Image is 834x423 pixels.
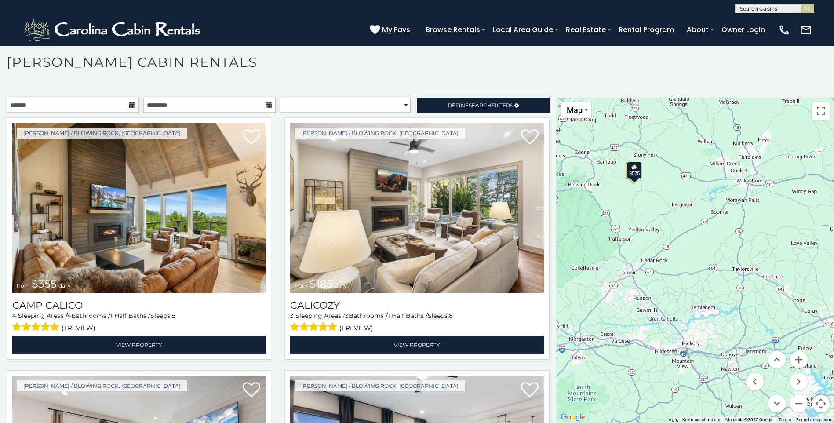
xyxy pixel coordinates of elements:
[421,22,484,37] a: Browse Rentals
[335,282,347,289] span: daily
[746,373,764,390] button: Move left
[779,417,791,422] a: Terms
[567,106,583,115] span: Map
[12,123,266,293] img: Camp Calico
[488,22,557,37] a: Local Area Guide
[290,123,543,293] a: Calicozy from $185 daily
[469,102,492,109] span: Search
[778,24,790,36] img: phone-regular-white.png
[614,22,678,37] a: Rental Program
[295,282,308,289] span: from
[812,102,830,120] button: Toggle fullscreen view
[310,277,333,290] span: $185
[812,395,830,412] button: Map camera controls
[67,312,71,320] span: 4
[62,322,95,334] span: (1 review)
[717,22,769,37] a: Owner Login
[32,277,57,290] span: $355
[448,102,513,109] span: Refine Filters
[17,282,30,289] span: from
[290,299,543,311] a: Calicozy
[382,24,410,35] span: My Favs
[243,381,260,400] a: Add to favorites
[682,22,713,37] a: About
[295,128,465,139] a: [PERSON_NAME] / Blowing Rock, [GEOGRAPHIC_DATA]
[345,312,349,320] span: 3
[290,312,294,320] span: 3
[295,380,465,391] a: [PERSON_NAME] / Blowing Rock, [GEOGRAPHIC_DATA]
[521,381,539,400] a: Add to favorites
[290,123,543,293] img: Calicozy
[171,312,175,320] span: 8
[58,282,71,289] span: daily
[17,380,187,391] a: [PERSON_NAME] / Blowing Rock, [GEOGRAPHIC_DATA]
[800,24,812,36] img: mail-regular-white.png
[561,22,610,37] a: Real Estate
[370,24,412,36] a: My Favs
[388,312,428,320] span: 1 Half Baths /
[290,336,543,354] a: View Property
[449,312,453,320] span: 8
[796,417,831,422] a: Report a map error
[12,312,16,320] span: 4
[768,351,786,368] button: Move up
[12,311,266,334] div: Sleeping Areas / Bathrooms / Sleeps:
[521,128,539,147] a: Add to favorites
[768,395,786,412] button: Move down
[243,128,260,147] a: Add to favorites
[626,162,641,179] div: $525
[12,336,266,354] a: View Property
[417,98,549,113] a: RefineSearchFilters
[558,412,587,423] img: Google
[22,17,204,43] img: White-1-2.png
[682,417,720,423] button: Keyboard shortcuts
[626,162,641,179] div: $195
[290,311,543,334] div: Sleeping Areas / Bathrooms / Sleeps:
[790,395,808,412] button: Zoom out
[561,102,591,118] button: Change map style
[110,312,150,320] span: 1 Half Baths /
[558,412,587,423] a: Open this area in Google Maps (opens a new window)
[339,322,373,334] span: (1 review)
[790,373,808,390] button: Move right
[17,128,187,139] a: [PERSON_NAME] / Blowing Rock, [GEOGRAPHIC_DATA]
[12,123,266,293] a: Camp Calico from $355 daily
[790,351,808,368] button: Zoom in
[12,299,266,311] a: Camp Calico
[725,417,773,422] span: Map data ©2025 Google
